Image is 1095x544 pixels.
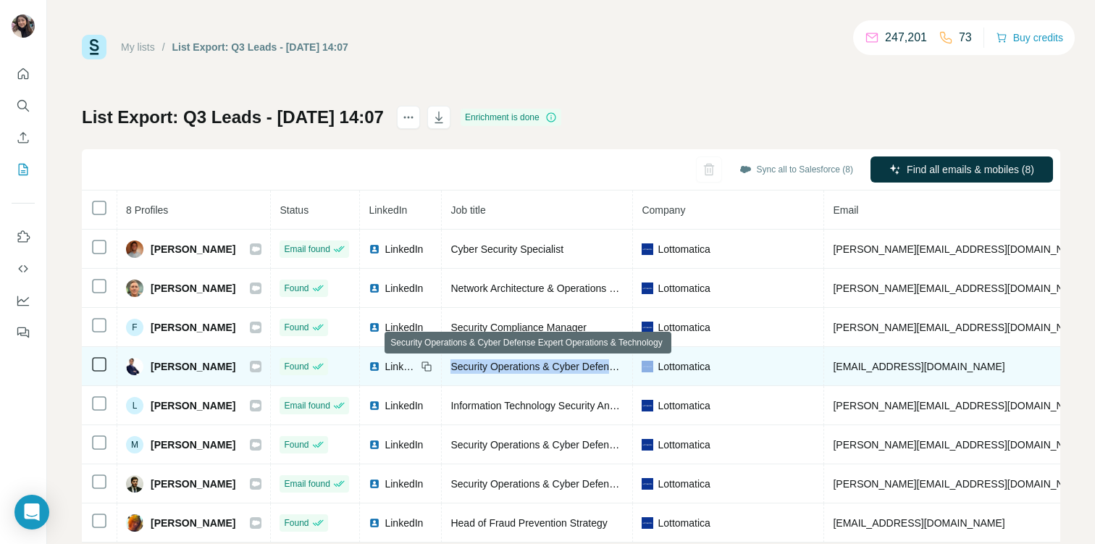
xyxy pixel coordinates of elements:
[450,478,698,490] span: Security Operations & Cyber Defense Senior Specialist
[369,478,380,490] img: LinkedIn logo
[369,517,380,529] img: LinkedIn logo
[369,439,380,451] img: LinkedIn logo
[642,283,653,294] img: company-logo
[450,322,587,333] span: Security Compliance Manager
[151,242,235,256] span: [PERSON_NAME]
[162,40,165,54] li: /
[126,436,143,453] div: M
[14,495,49,530] div: Open Intercom Messenger
[642,478,653,490] img: company-logo
[461,109,561,126] div: Enrichment is done
[397,106,420,129] button: actions
[369,204,407,216] span: LinkedIn
[642,400,653,411] img: company-logo
[833,400,1088,411] span: [PERSON_NAME][EMAIL_ADDRESS][DOMAIN_NAME]
[126,514,143,532] img: Avatar
[369,400,380,411] img: LinkedIn logo
[450,204,485,216] span: Job title
[126,397,143,414] div: L
[280,204,309,216] span: Status
[369,361,380,372] img: LinkedIn logo
[284,399,330,412] span: Email found
[126,204,168,216] span: 8 Profiles
[450,283,684,294] span: Network Architecture & Operations Senior Specialist
[833,478,1088,490] span: [PERSON_NAME][EMAIL_ADDRESS][DOMAIN_NAME]
[450,517,607,529] span: Head of Fraud Prevention Strategy
[284,438,309,451] span: Found
[12,288,35,314] button: Dashboard
[284,321,309,334] span: Found
[385,438,423,452] span: LinkedIn
[642,361,653,372] img: company-logo
[642,243,653,255] img: company-logo
[151,281,235,296] span: [PERSON_NAME]
[642,439,653,451] img: company-logo
[385,516,423,530] span: LinkedIn
[729,159,863,180] button: Sync all to Salesforce (8)
[385,477,423,491] span: LinkedIn
[151,516,235,530] span: [PERSON_NAME]
[121,41,155,53] a: My lists
[642,517,653,529] img: company-logo
[833,517,1004,529] span: [EMAIL_ADDRESS][DOMAIN_NAME]
[642,204,685,216] span: Company
[385,281,423,296] span: LinkedIn
[12,61,35,87] button: Quick start
[151,438,235,452] span: [PERSON_NAME]
[642,322,653,333] img: company-logo
[12,93,35,119] button: Search
[658,359,710,374] span: Lottomatica
[172,40,348,54] div: List Export: Q3 Leads - [DATE] 14:07
[12,256,35,282] button: Use Surfe API
[284,477,330,490] span: Email found
[12,319,35,346] button: Feedback
[658,398,710,413] span: Lottomatica
[151,320,235,335] span: [PERSON_NAME]
[833,243,1088,255] span: [PERSON_NAME][EMAIL_ADDRESS][DOMAIN_NAME]
[885,29,927,46] p: 247,201
[658,281,710,296] span: Lottomatica
[385,359,416,374] span: LinkedIn
[12,125,35,151] button: Enrich CSV
[959,29,972,46] p: 73
[450,361,768,372] span: Security Operations & Cyber Defense Expert Operations & Technology
[369,243,380,255] img: LinkedIn logo
[126,358,143,375] img: Avatar
[870,156,1053,183] button: Find all emails & mobiles (8)
[450,439,703,451] span: Security Operations & Cyber Defense Senior Supervisor
[658,438,710,452] span: Lottomatica
[385,398,423,413] span: LinkedIn
[833,439,1088,451] span: [PERSON_NAME][EMAIL_ADDRESS][DOMAIN_NAME]
[126,319,143,336] div: F
[450,243,563,255] span: Cyber Security Specialist
[658,477,710,491] span: Lottomatica
[82,106,384,129] h1: List Export: Q3 Leads - [DATE] 14:07
[833,361,1004,372] span: [EMAIL_ADDRESS][DOMAIN_NAME]
[126,280,143,297] img: Avatar
[385,320,423,335] span: LinkedIn
[996,28,1063,48] button: Buy credits
[658,516,710,530] span: Lottomatica
[82,35,106,59] img: Surfe Logo
[284,282,309,295] span: Found
[12,224,35,250] button: Use Surfe on LinkedIn
[369,322,380,333] img: LinkedIn logo
[658,320,710,335] span: Lottomatica
[284,243,330,256] span: Email found
[658,242,710,256] span: Lottomatica
[833,283,1088,294] span: [PERSON_NAME][EMAIL_ADDRESS][DOMAIN_NAME]
[12,156,35,183] button: My lists
[126,240,143,258] img: Avatar
[369,283,380,294] img: LinkedIn logo
[385,242,423,256] span: LinkedIn
[151,398,235,413] span: [PERSON_NAME]
[833,322,1088,333] span: [PERSON_NAME][EMAIL_ADDRESS][DOMAIN_NAME]
[450,400,630,411] span: Information Technology Security Analyst
[284,360,309,373] span: Found
[833,204,858,216] span: Email
[126,475,143,493] img: Avatar
[151,477,235,491] span: [PERSON_NAME]
[907,162,1034,177] span: Find all emails & mobiles (8)
[284,516,309,530] span: Found
[151,359,235,374] span: [PERSON_NAME]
